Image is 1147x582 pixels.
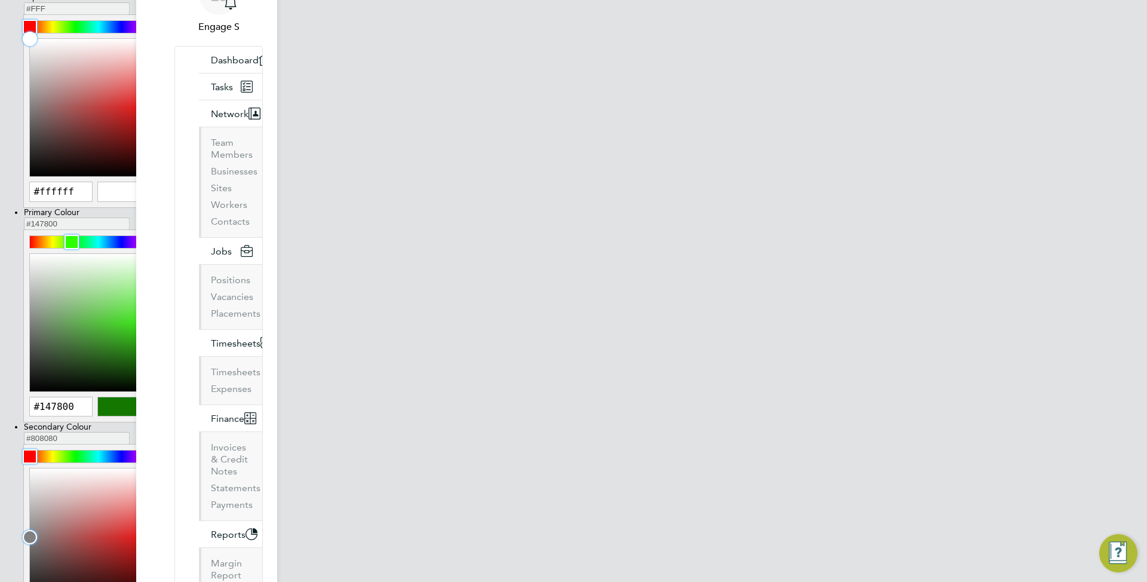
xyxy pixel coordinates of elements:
[211,54,259,66] span: Dashboard
[211,246,232,257] span: Jobs
[199,238,262,264] button: Jobs
[199,405,266,431] button: Finance
[199,47,280,73] a: Dashboard
[174,20,263,34] span: Engage S
[211,81,233,93] span: Tasks
[211,308,260,319] a: Placements
[211,108,249,120] span: Network
[30,182,92,201] input: Type a color name or hex value
[1099,534,1137,572] button: Engage Resource Center
[211,199,247,210] a: Workers
[24,207,79,218] label: Primary Colour
[199,100,270,127] button: Network
[211,338,260,349] span: Timesheets
[211,482,260,494] a: Statements
[199,73,262,100] a: Tasks
[211,274,250,286] a: Positions
[211,442,248,477] a: Invoices & Credit Notes
[211,499,253,510] a: Payments
[211,413,244,424] span: Finance
[211,166,257,177] a: Businesses
[211,529,246,540] span: Reports
[211,383,252,394] a: Expenses
[211,182,232,194] a: Sites
[211,216,250,227] a: Contacts
[199,521,267,547] button: Reports
[211,366,260,378] a: Timesheets
[211,558,242,581] a: Margin Report
[211,291,253,302] a: Vacancies
[30,397,92,416] input: Type a color name or hex value
[199,330,282,356] button: Timesheets
[24,422,91,432] label: Secondary Colour
[211,137,253,160] a: Team Members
